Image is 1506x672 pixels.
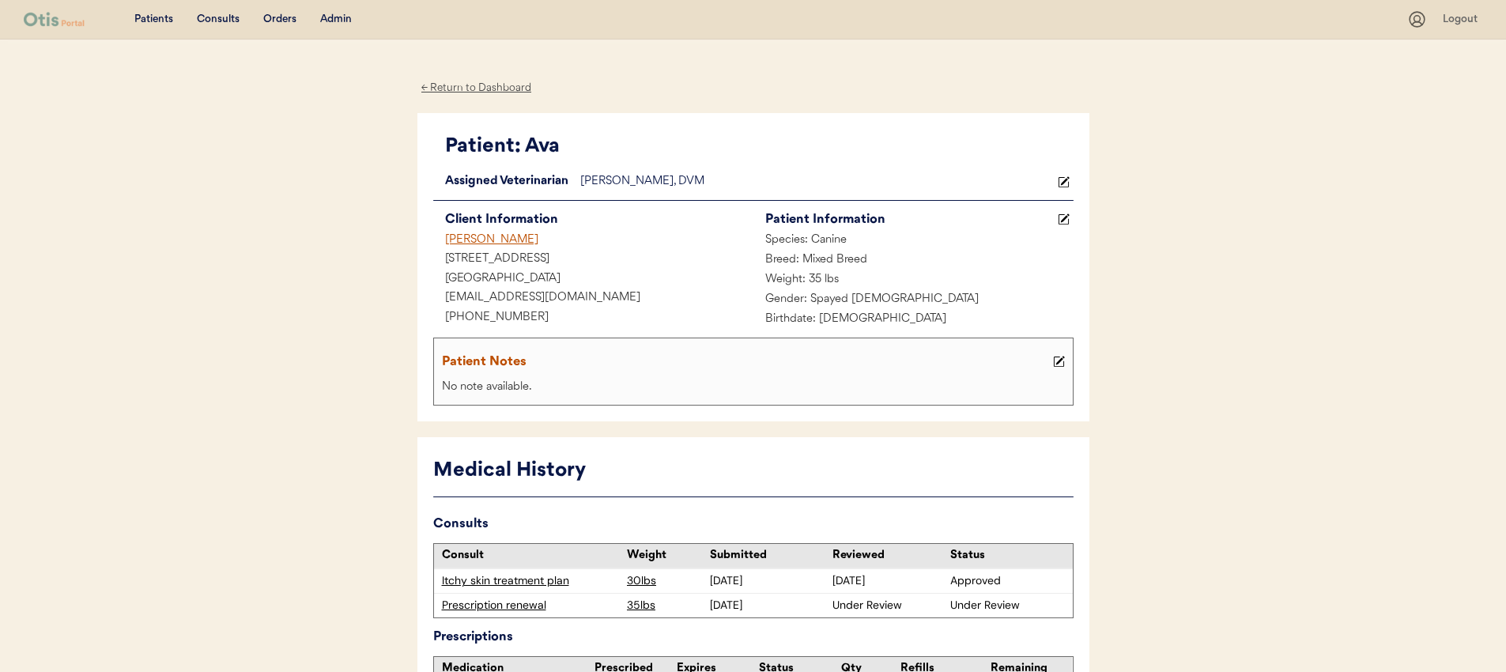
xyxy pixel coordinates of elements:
[832,548,947,564] div: Reviewed
[320,12,352,28] div: Admin
[710,598,825,613] div: [DATE]
[627,573,706,589] div: 30lbs
[627,598,706,613] div: 35lbs
[710,548,825,564] div: Submitted
[753,310,1074,330] div: Birthdate: [DEMOGRAPHIC_DATA]
[627,548,706,564] div: Weight
[417,79,536,97] div: ← Return to Dashboard
[433,513,1074,535] div: Consults
[442,573,620,589] div: Itchy skin treatment plan
[442,598,620,613] div: Prescription renewal
[433,250,753,270] div: [STREET_ADDRESS]
[580,172,1054,192] div: [PERSON_NAME], DVM
[753,231,1074,251] div: Species: Canine
[753,290,1074,310] div: Gender: Spayed [DEMOGRAPHIC_DATA]
[134,12,173,28] div: Patients
[438,378,1069,398] div: No note available.
[832,598,947,613] div: Under Review
[197,12,240,28] div: Consults
[832,573,947,589] div: [DATE]
[433,308,753,328] div: [PHONE_NUMBER]
[433,270,753,289] div: [GEOGRAPHIC_DATA]
[950,573,1065,589] div: Approved
[445,209,753,231] div: Client Information
[442,351,1049,373] div: Patient Notes
[433,626,1074,648] div: Prescriptions
[442,548,620,564] div: Consult
[433,456,1074,486] div: Medical History
[950,598,1065,613] div: Under Review
[433,231,753,251] div: [PERSON_NAME]
[445,132,1074,162] div: Patient: Ava
[263,12,296,28] div: Orders
[433,289,753,308] div: [EMAIL_ADDRESS][DOMAIN_NAME]
[753,270,1074,290] div: Weight: 35 lbs
[753,251,1074,270] div: Breed: Mixed Breed
[710,573,825,589] div: [DATE]
[433,172,580,192] div: Assigned Veterinarian
[765,209,1054,231] div: Patient Information
[950,548,1065,564] div: Status
[1443,12,1482,28] div: Logout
